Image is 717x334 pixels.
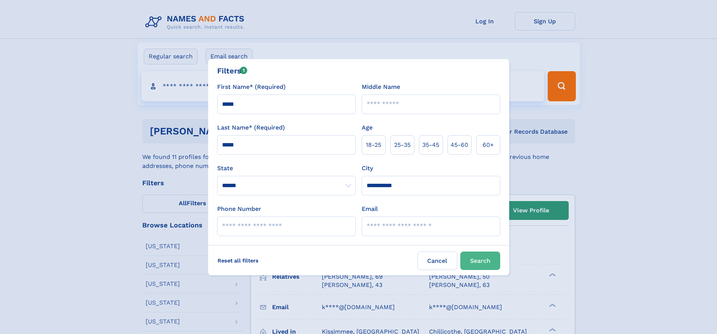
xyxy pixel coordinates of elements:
label: Reset all filters [213,252,263,270]
span: 35‑45 [422,140,439,149]
label: First Name* (Required) [217,82,286,92]
label: Middle Name [362,82,400,92]
button: Search [460,252,500,270]
label: City [362,164,373,173]
div: Filters [217,65,248,76]
span: 18‑25 [366,140,381,149]
label: Age [362,123,373,132]
span: 45‑60 [451,140,468,149]
label: State [217,164,356,173]
label: Email [362,204,378,214]
label: Cancel [417,252,457,270]
label: Last Name* (Required) [217,123,285,132]
span: 25‑35 [394,140,411,149]
span: 60+ [483,140,494,149]
label: Phone Number [217,204,261,214]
